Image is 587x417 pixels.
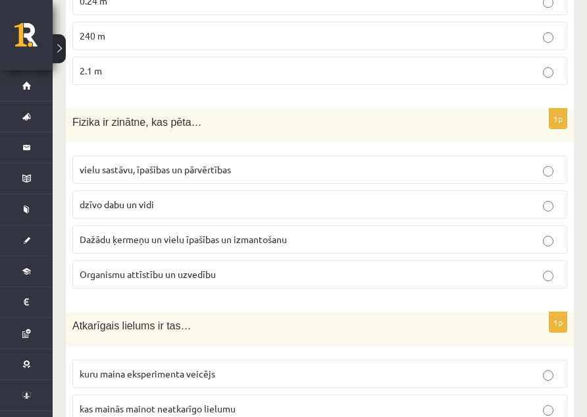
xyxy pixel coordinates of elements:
input: 240 m [543,32,553,43]
span: Fizika ir zinātne, kas pēta… [72,117,202,128]
span: dzīvo dabu un vidi [80,198,154,210]
input: Dažādu ķermeņu un vielu īpašības un izmantošanu [543,236,553,246]
input: dzīvo dabu un vidi [543,201,553,211]
span: Dažādu ķermeņu un vielu īpašības un izmantošanu [80,233,287,245]
span: kas mainās mainot neatkarīgo lielumu [80,403,236,414]
input: 2.1 m [543,67,553,78]
span: 2.1 m [80,65,102,76]
input: kuru maina eksperimenta veicējs [543,370,553,381]
p: 1p [549,108,567,129]
input: vielu sastāvu, īpašības un pārvērtības [543,166,553,177]
span: vielu sastāvu, īpašības un pārvērtības [80,163,231,175]
input: Organismu attīstību un uzvedību [543,271,553,281]
span: Atkarīgais lielums ir tas… [72,320,191,331]
p: 1p [549,312,567,333]
span: Organismu attīstību un uzvedību [80,268,216,280]
a: Rīgas 1. Tālmācības vidusskola [14,23,53,56]
input: kas mainās mainot neatkarīgo lielumu [543,405,553,416]
span: 240 m [80,30,105,42]
span: kuru maina eksperimenta veicējs [80,368,215,379]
